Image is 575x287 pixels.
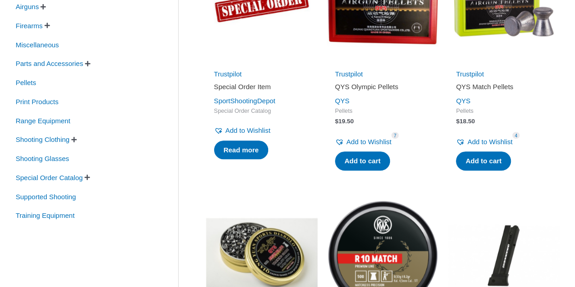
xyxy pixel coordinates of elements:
[346,138,391,146] span: Add to Wishlist
[15,21,44,29] a: Firearms
[40,4,46,10] span: 
[15,154,70,162] a: Shooting Glasses
[335,97,350,105] a: QYS
[15,94,60,110] span: Print Products
[15,116,71,124] a: Range Equipment
[335,70,363,78] a: Trustpilot
[391,132,399,139] span: 7
[456,151,511,171] a: Add to cart: “QYS Match Pellets”
[15,2,40,10] a: Airguns
[214,124,270,137] a: Add to Wishlist
[335,136,391,148] a: Add to Wishlist
[15,18,44,34] span: Firearms
[214,70,242,78] a: Trustpilot
[456,118,475,125] bdi: 18.50
[456,118,460,125] span: $
[214,141,269,160] a: Read more about “Special Order Item”
[71,136,77,143] span: 
[15,173,84,181] a: Special Order Catalog
[456,97,470,105] a: QYS
[214,97,275,105] a: SportShootingDepot
[456,107,551,115] span: Pellets
[214,82,310,91] h2: Special Order Item
[15,97,60,105] a: Print Products
[15,151,70,166] span: Shooting Glasses
[15,37,60,53] span: Miscellaneous
[45,22,50,29] span: 
[335,118,339,125] span: $
[225,126,270,134] span: Add to Wishlist
[85,60,90,67] span: 
[15,75,37,91] span: Pellets
[15,113,71,129] span: Range Equipment
[15,132,70,147] span: Shooting Clothing
[335,118,354,125] bdi: 19.50
[15,208,76,223] span: Training Equipment
[15,170,84,186] span: Special Order Catalog
[335,107,430,115] span: Pellets
[456,82,551,95] a: QYS Match Pellets
[15,192,77,200] a: Supported Shooting
[15,40,60,48] a: Miscellaneous
[85,174,90,181] span: 
[214,107,310,115] span: Special Order Catalog
[335,82,430,95] a: QYS Olympic Pellets
[456,82,551,91] h2: QYS Match Pellets
[15,211,76,219] a: Training Equipment
[467,138,512,146] span: Add to Wishlist
[456,70,484,78] a: Trustpilot
[335,151,390,171] a: Add to cart: “QYS Olympic Pellets”
[15,78,37,86] a: Pellets
[512,132,520,139] span: 4
[15,59,84,67] a: Parts and Accessories
[335,82,430,91] h2: QYS Olympic Pellets
[214,82,310,95] a: Special Order Item
[456,136,512,148] a: Add to Wishlist
[15,135,70,143] a: Shooting Clothing
[15,189,77,205] span: Supported Shooting
[15,56,84,71] span: Parts and Accessories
